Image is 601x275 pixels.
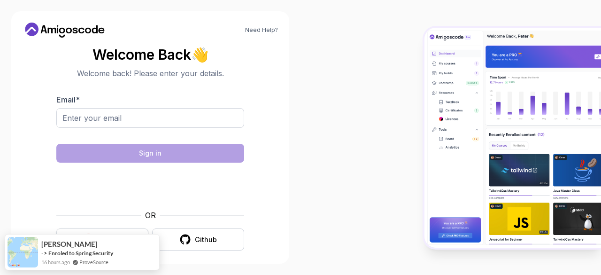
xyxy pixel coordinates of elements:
[56,228,148,251] button: Google
[195,235,217,244] div: Github
[41,240,98,248] span: [PERSON_NAME]
[56,68,244,79] p: Welcome back! Please enter your details.
[48,250,113,257] a: Enroled to Spring Security
[56,144,244,163] button: Sign in
[145,210,156,221] p: OR
[56,47,244,62] h2: Welcome Back
[191,47,208,62] span: 👋
[139,149,162,158] div: Sign in
[79,168,221,204] iframe: Widget containing checkbox for hCaptcha security challenge
[152,228,244,251] button: Github
[56,95,80,104] label: Email *
[23,23,107,38] a: Home link
[79,258,108,266] a: ProveSource
[245,26,278,34] a: Need Help?
[41,258,70,266] span: 16 hours ago
[8,237,38,267] img: provesource social proof notification image
[56,108,244,128] input: Enter your email
[41,249,47,257] span: ->
[424,28,601,248] img: Amigoscode Dashboard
